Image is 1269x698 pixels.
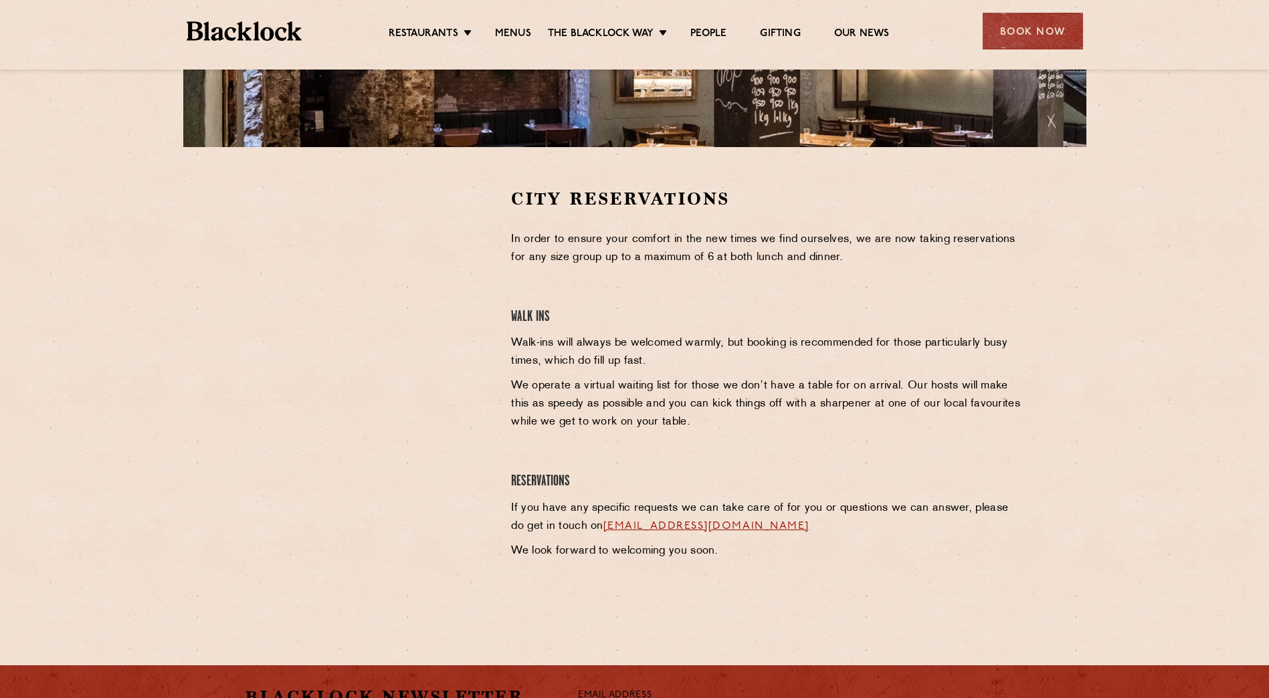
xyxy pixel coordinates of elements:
[834,27,890,42] a: Our News
[511,473,1024,491] h4: Reservations
[511,499,1024,536] p: If you have any specific requests we can take care of for you or questions we can answer, please ...
[548,27,654,42] a: The Blacklock Way
[511,334,1024,370] p: Walk-ins will always be welcomed warmly, but booking is recommended for those particularly busy t...
[293,187,443,388] iframe: OpenTable make booking widget
[690,27,726,42] a: People
[511,308,1024,326] h4: Walk Ins
[511,187,1024,211] h2: City Reservations
[495,27,531,42] a: Menus
[511,231,1024,267] p: In order to ensure your comfort in the new times we find ourselves, we are now taking reservation...
[389,27,458,42] a: Restaurants
[603,521,809,532] a: [EMAIL_ADDRESS][DOMAIN_NAME]
[511,377,1024,431] p: We operate a virtual waiting list for those we don’t have a table for on arrival. Our hosts will ...
[187,21,302,41] img: BL_Textured_Logo-footer-cropped.svg
[760,27,800,42] a: Gifting
[511,542,1024,560] p: We look forward to welcoming you soon.
[983,13,1083,49] div: Book Now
